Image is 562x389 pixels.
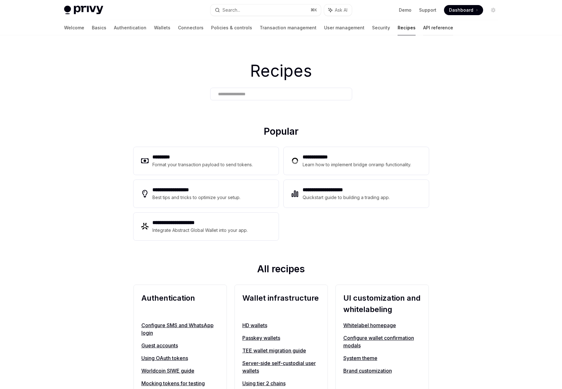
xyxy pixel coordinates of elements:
a: **** **** ***Learn how to implement bridge onramp functionality. [284,147,429,175]
h2: Popular [133,126,429,139]
a: Passkey wallets [242,334,320,342]
a: Recipes [398,20,416,35]
a: Configure wallet confirmation modals [343,334,421,349]
a: Configure SMS and WhatsApp login [141,321,219,337]
a: Connectors [178,20,204,35]
h2: Authentication [141,292,219,315]
a: Demo [399,7,411,13]
a: API reference [423,20,453,35]
a: Mocking tokens for testing [141,380,219,387]
a: System theme [343,354,421,362]
a: Whitelabel homepage [343,321,421,329]
span: Ask AI [335,7,347,13]
a: HD wallets [242,321,320,329]
div: Best tips and tricks to optimize your setup. [152,194,241,201]
span: Dashboard [449,7,473,13]
a: Basics [92,20,106,35]
div: Quickstart guide to building a trading app. [303,194,390,201]
a: Authentication [114,20,146,35]
button: Search...⌘K [210,4,321,16]
div: Learn how to implement bridge onramp functionality. [303,161,413,168]
div: Format your transaction payload to send tokens. [152,161,253,168]
div: Search... [222,6,240,14]
a: TEE wallet migration guide [242,347,320,354]
div: Integrate Abstract Global Wallet into your app. [152,227,248,234]
a: Dashboard [444,5,483,15]
a: Support [419,7,436,13]
a: Brand customization [343,367,421,374]
a: Welcome [64,20,84,35]
a: Using OAuth tokens [141,354,219,362]
h2: Wallet infrastructure [242,292,320,315]
img: light logo [64,6,103,15]
h2: All recipes [133,263,429,277]
h2: UI customization and whitelabeling [343,292,421,315]
a: Guest accounts [141,342,219,349]
a: Transaction management [260,20,316,35]
span: ⌘ K [311,8,317,13]
a: **** ****Format your transaction payload to send tokens. [133,147,279,175]
a: Wallets [154,20,170,35]
a: Security [372,20,390,35]
a: Server-side self-custodial user wallets [242,359,320,374]
button: Ask AI [324,4,352,16]
a: Worldcoin SIWE guide [141,367,219,374]
a: Policies & controls [211,20,252,35]
a: User management [324,20,364,35]
a: Using tier 2 chains [242,380,320,387]
button: Toggle dark mode [488,5,498,15]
